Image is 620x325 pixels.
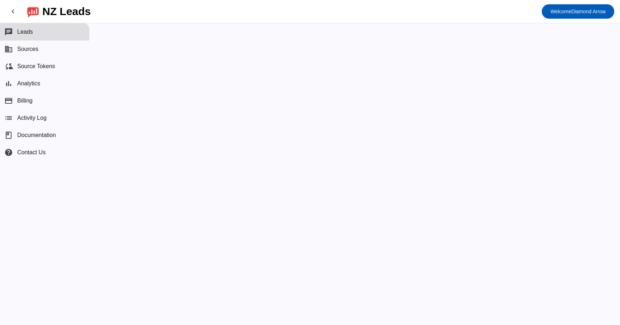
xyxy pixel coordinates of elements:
[4,62,13,71] mat-icon: cloud_sync
[4,131,13,140] span: book
[42,6,91,17] div: NZ Leads
[4,45,13,53] mat-icon: business
[17,132,56,138] span: Documentation
[17,63,55,70] span: Source Tokens
[17,80,40,87] span: Analytics
[550,9,571,14] span: Welcome
[17,98,33,104] span: Billing
[17,149,46,156] span: Contact Us
[17,46,38,52] span: Sources
[550,6,606,17] span: Diamond Arrow
[4,28,13,36] mat-icon: chat
[4,114,13,122] mat-icon: list
[17,29,33,35] span: Leads
[542,4,614,19] button: WelcomeDiamond Arrow
[9,7,17,16] mat-icon: chevron_left
[4,96,13,105] mat-icon: payment
[4,79,13,88] mat-icon: bar_chart
[4,148,13,157] mat-icon: help
[27,5,39,18] img: logo
[17,115,47,121] span: Activity Log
